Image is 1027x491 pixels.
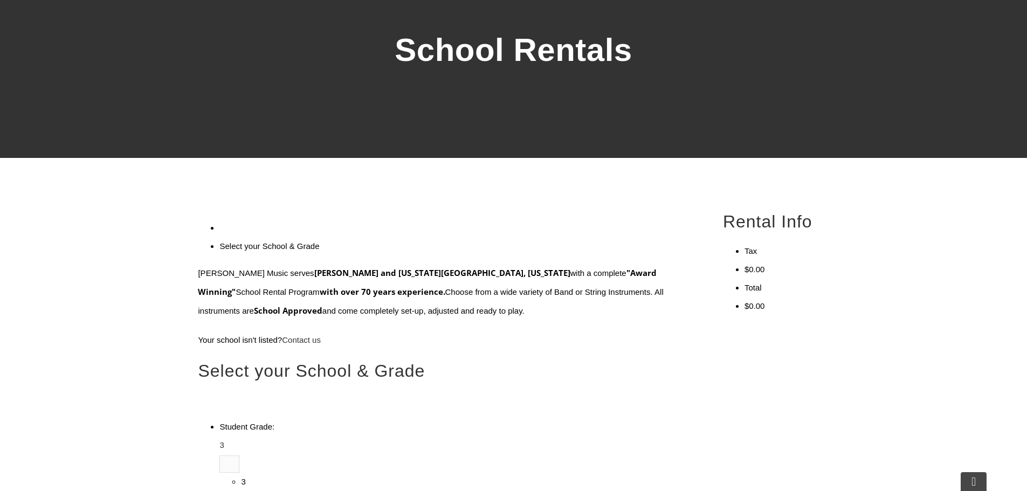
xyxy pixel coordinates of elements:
strong: with over 70 years experience. [320,286,445,297]
label: Student Grade: [219,422,274,431]
li: $0.00 [745,260,829,279]
li: Tax [745,242,829,260]
h2: Rental Info [723,211,829,233]
a: Contact us [282,335,321,344]
li: Select your School & Grade [219,237,698,255]
p: Your school isn't listed? [198,331,698,349]
span: 3 [219,440,224,449]
h2: Select your School & Grade [198,360,698,383]
strong: [PERSON_NAME] and [US_STATE][GEOGRAPHIC_DATA], [US_STATE] [314,267,570,278]
h1: School Rentals [198,27,829,73]
strong: School Approved [254,305,322,316]
li: Total [745,279,829,297]
strong: "Award Winning" [198,267,656,297]
p: [PERSON_NAME] Music serves with a complete School Rental Program Choose from a wide variety of Ba... [198,264,698,320]
li: $0.00 [745,297,829,315]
